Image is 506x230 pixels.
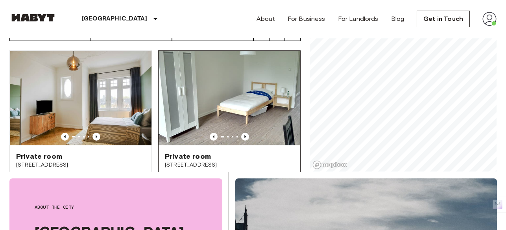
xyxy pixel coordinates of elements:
img: avatar [482,12,497,26]
img: Marketing picture of unit DE-03-015-02M [159,51,300,145]
span: Private room [165,152,211,161]
button: Previous image [61,133,69,141]
span: [STREET_ADDRESS] [16,161,145,169]
a: Mapbox logo [312,160,347,169]
a: About [257,14,275,24]
span: Private room [16,152,62,161]
img: Habyt [9,14,57,22]
button: Previous image [92,133,100,141]
a: Blog [391,14,404,24]
img: Marketing picture of unit DE-03-001-002-01HF [10,51,151,145]
button: Previous image [241,133,249,141]
a: For Business [288,14,325,24]
span: About the city [35,204,197,211]
span: [STREET_ADDRESS] [165,161,294,169]
p: [GEOGRAPHIC_DATA] [82,14,148,24]
a: Get in Touch [417,11,470,27]
button: Previous image [210,133,218,141]
a: For Landlords [338,14,379,24]
a: Marketing picture of unit DE-03-015-02MPrevious imagePrevious imagePrivate room[STREET_ADDRESS]14... [158,50,301,218]
a: Marketing picture of unit DE-03-001-002-01HFPrevious imagePrevious imagePrivate room[STREET_ADDRE... [9,50,152,218]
